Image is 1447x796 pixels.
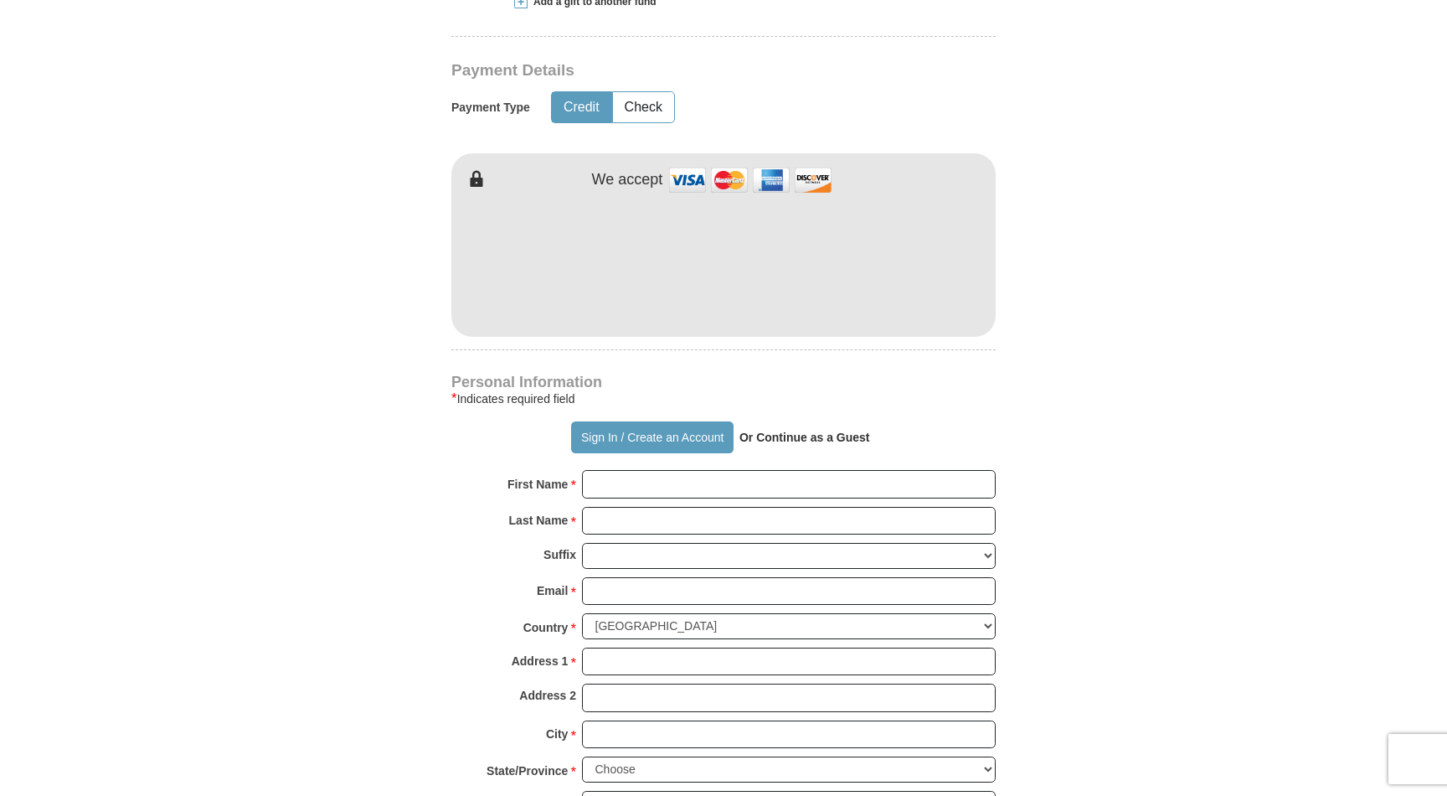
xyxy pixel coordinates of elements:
strong: Email [537,579,568,602]
strong: Address 1 [512,649,569,673]
strong: Country [523,616,569,639]
button: Sign In / Create an Account [571,421,733,453]
h4: Personal Information [451,375,996,389]
img: credit cards accepted [667,162,834,198]
strong: First Name [507,473,568,496]
button: Check [613,92,674,123]
h5: Payment Type [451,101,530,115]
strong: Suffix [543,543,576,566]
strong: State/Province [487,759,568,783]
button: Credit [552,92,611,123]
div: Indicates required field [451,389,996,409]
h4: We accept [592,171,663,189]
strong: Or Continue as a Guest [739,431,870,444]
strong: Last Name [509,509,569,532]
strong: City [546,722,568,746]
strong: Address 2 [519,684,576,707]
h3: Payment Details [451,61,878,80]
